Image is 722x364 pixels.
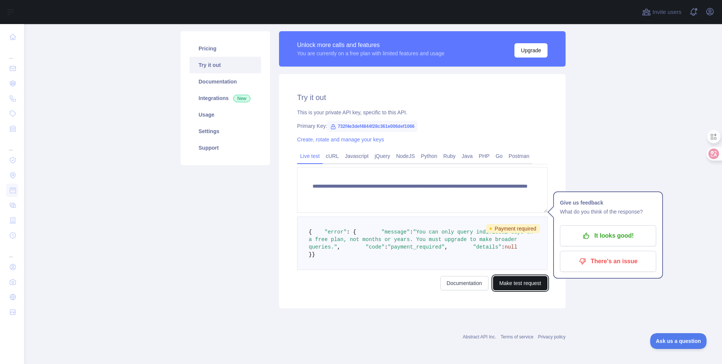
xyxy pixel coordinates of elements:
a: Java [459,150,476,162]
span: "code" [366,244,384,250]
span: } [309,252,312,258]
span: : [410,229,413,235]
a: Usage [190,106,261,123]
a: Go [493,150,506,162]
a: Try it out [190,57,261,73]
a: Create, rotate and manage your keys [297,136,384,143]
span: "You can only query individual days on a free plan, not months or years. You must upgrade to make... [309,229,536,250]
div: This is your private API key, specific to this API. [297,109,548,116]
a: cURL [323,150,342,162]
a: Settings [190,123,261,140]
a: Pricing [190,40,261,57]
span: : [385,244,388,250]
a: Terms of service [501,334,533,340]
span: "payment_required" [388,244,444,250]
span: New [233,95,250,102]
a: Documentation [440,276,488,290]
a: PHP [476,150,493,162]
a: Support [190,140,261,156]
div: You are currently on a free plan with limited features and usage [297,50,444,57]
h1: Give us feedback [560,198,656,207]
p: What do you think of the response? [560,207,656,216]
span: "error" [325,229,347,235]
span: { [309,229,312,235]
button: Upgrade [514,43,548,58]
a: Postman [506,150,532,162]
span: null [505,244,517,250]
span: , [444,244,447,250]
a: Documentation [190,73,261,90]
a: NodeJS [393,150,418,162]
a: Privacy policy [538,334,566,340]
div: ... [6,137,18,152]
span: 732f4e3def4844f28c361e006def1066 [327,121,417,132]
a: Ruby [440,150,459,162]
a: Live test [297,150,323,162]
span: Invite users [652,8,681,17]
a: Python [418,150,440,162]
a: Integrations New [190,90,261,106]
iframe: Toggle Customer Support [650,333,707,349]
button: Invite users [640,6,683,18]
div: ... [6,45,18,60]
div: Unlock more calls and features [297,41,444,50]
h2: Try it out [297,92,548,103]
span: "message" [381,229,410,235]
span: : { [347,229,356,235]
div: Primary Key: [297,122,548,130]
span: , [337,244,340,250]
a: jQuery [372,150,393,162]
span: Payment required [486,224,540,233]
a: Abstract API Inc. [463,334,496,340]
span: : [502,244,505,250]
button: Make test request [493,276,548,290]
span: } [312,252,315,258]
span: "details" [473,244,502,250]
a: Javascript [342,150,372,162]
div: ... [6,244,18,259]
